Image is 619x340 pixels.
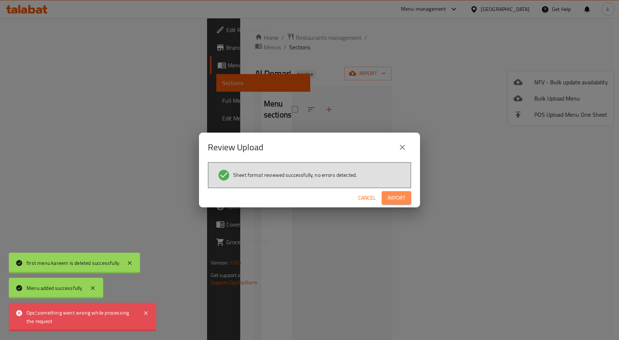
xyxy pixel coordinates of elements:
button: Import [382,191,411,205]
button: close [394,139,411,156]
span: Cancel [358,193,376,203]
div: Ops!,something went wrong while processing the request [27,309,136,325]
div: first menu kareem is deleted successfully [27,259,119,267]
h2: Review Upload [208,141,263,153]
span: Sheet format reviewed successfully, no errors detected. [233,171,357,179]
span: Import [388,193,405,203]
button: Cancel [355,191,379,205]
div: Menu added successfully [27,284,83,292]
